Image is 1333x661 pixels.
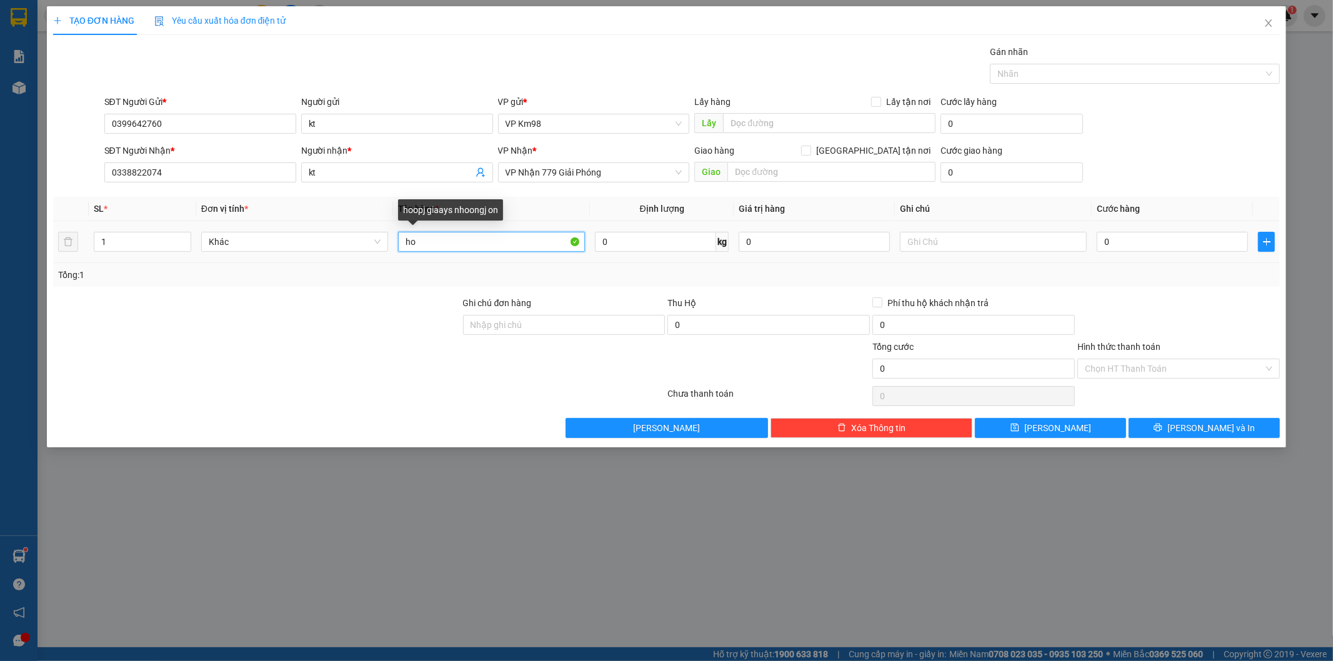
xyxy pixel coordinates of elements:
button: [PERSON_NAME] [566,418,768,438]
span: TẠO ĐƠN HÀNG [53,16,134,26]
button: Close [1251,6,1286,41]
input: Dọc đường [723,113,936,133]
button: deleteXóa Thông tin [771,418,973,438]
span: Đơn vị tính [201,204,248,214]
span: plus [1259,237,1274,247]
span: [GEOGRAPHIC_DATA] tận nơi [811,144,936,157]
span: kg [716,232,729,252]
span: Định lượng [640,204,684,214]
label: Cước lấy hàng [941,97,997,107]
span: [PERSON_NAME] [1024,421,1091,435]
span: Cước hàng [1097,204,1140,214]
div: SĐT Người Gửi [104,95,296,109]
input: Dọc đường [727,162,936,182]
button: delete [58,232,78,252]
input: 0 [739,232,890,252]
input: Cước lấy hàng [941,114,1083,134]
input: Ghi Chú [900,232,1087,252]
span: plus [53,16,62,25]
div: Người nhận [301,144,493,157]
div: SĐT Người Nhận [104,144,296,157]
button: save[PERSON_NAME] [975,418,1126,438]
img: icon [154,16,164,26]
input: Cước giao hàng [941,162,1083,182]
label: Gán nhãn [990,47,1028,57]
span: delete [837,423,846,433]
span: Thu Hộ [667,298,696,308]
span: VP Km98 [506,114,682,133]
span: VP Nhận [498,146,533,156]
span: Lấy tận nơi [881,95,936,109]
label: Ghi chú đơn hàng [463,298,532,308]
span: close [1264,18,1274,28]
span: Khác [209,232,381,251]
div: hoopj giaays nhoongj on [398,199,503,221]
div: Người gửi [301,95,493,109]
div: Chưa thanh toán [667,387,872,409]
input: VD: Bàn, Ghế [398,232,585,252]
span: user-add [476,167,486,177]
button: plus [1258,232,1275,252]
span: SL [94,204,104,214]
div: Tổng: 1 [58,268,514,282]
th: Ghi chú [895,197,1092,221]
span: Giao [694,162,727,182]
span: Phí thu hộ khách nhận trả [882,296,994,310]
input: Ghi chú đơn hàng [463,315,666,335]
span: Yêu cầu xuất hóa đơn điện tử [154,16,286,26]
span: [PERSON_NAME] và In [1167,421,1255,435]
span: printer [1154,423,1162,433]
span: [PERSON_NAME] [633,421,700,435]
button: printer[PERSON_NAME] và In [1129,418,1280,438]
label: Cước giao hàng [941,146,1002,156]
span: save [1011,423,1019,433]
span: Xóa Thông tin [851,421,906,435]
span: Lấy [694,113,723,133]
span: Giao hàng [694,146,734,156]
span: Lấy hàng [694,97,731,107]
span: Tổng cước [872,342,914,352]
span: Giá trị hàng [739,204,785,214]
div: VP gửi [498,95,690,109]
span: VP Nhận 779 Giải Phóng [506,163,682,182]
label: Hình thức thanh toán [1077,342,1161,352]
